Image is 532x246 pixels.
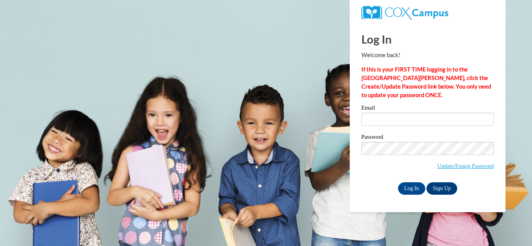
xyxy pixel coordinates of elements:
[398,182,425,195] input: Log In
[361,134,494,142] label: Password
[437,163,494,169] a: Update/Forgot Password
[361,9,448,16] a: COX Campus
[361,31,494,47] h1: Log In
[361,51,494,59] p: Welcome back!
[361,66,491,98] strong: If this is your FIRST TIME logging in to the [GEOGRAPHIC_DATA][PERSON_NAME], click the Create/Upd...
[426,182,457,195] a: Sign Up
[361,105,494,113] label: Email
[361,6,448,20] img: COX Campus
